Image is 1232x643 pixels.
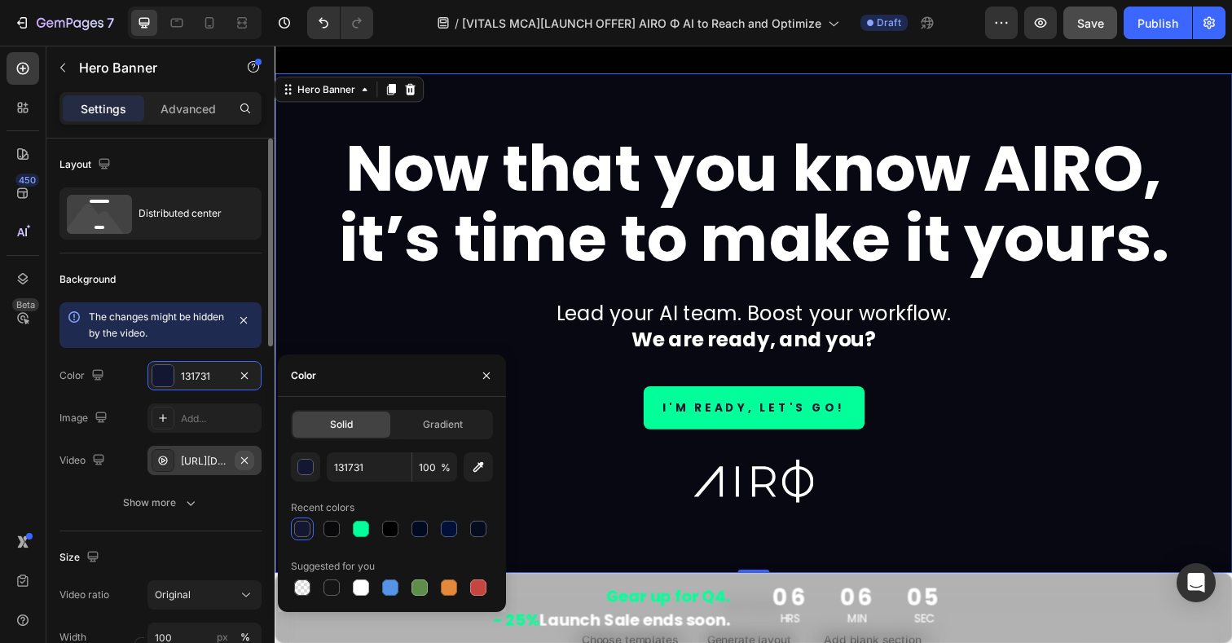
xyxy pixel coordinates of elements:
[291,368,316,383] div: Color
[139,195,238,232] div: Distributed center
[81,100,126,117] p: Settings
[577,575,613,596] p: MIN
[364,286,614,315] strong: We are ready, and you?
[428,423,550,467] img: AIRO_LOGO.svg
[155,588,191,601] span: Original
[79,58,218,77] p: Hero Banner
[441,460,451,475] span: %
[577,553,613,575] div: 06
[123,495,199,511] div: Show more
[275,46,1232,643] iframe: Design area
[1177,563,1216,602] div: Open Intercom Messenger
[73,80,906,171] strong: Now that you know AIRO,
[376,348,602,392] a: I'M READY, LET'S GO!
[508,553,544,575] div: 06
[59,547,103,569] div: Size
[508,575,544,596] p: HRS
[271,575,464,598] strong: Launch Sale ends soon.
[222,575,464,598] a: - 25%Launch Sale ends soon.
[59,450,108,472] div: Video
[338,551,464,574] a: Gear up for Q4.
[15,174,39,187] div: 450
[59,365,108,387] div: Color
[181,369,228,384] div: 131731
[181,412,257,426] div: Add...
[307,7,373,39] div: Undo/Redo
[161,100,216,117] p: Advanced
[20,37,86,52] div: Hero Banner
[59,407,111,429] div: Image
[327,452,411,482] input: Eg: FFFFFF
[7,7,121,39] button: 7
[645,575,681,596] p: SEC
[1137,15,1178,32] div: Publish
[423,417,463,432] span: Gradient
[89,310,224,339] span: The changes might be hidden by the video.
[147,580,262,610] button: Original
[107,13,114,33] p: 7
[291,559,375,574] div: Suggested for you
[877,15,901,30] span: Draft
[59,488,262,517] button: Show more
[455,15,459,32] span: /
[181,454,228,469] div: [URL][DOMAIN_NAME]
[79,261,899,314] p: Lead your AI team. Boost your workflow.
[291,500,354,515] div: Recent colors
[330,417,353,432] span: Solid
[1063,7,1117,39] button: Save
[59,588,109,602] div: Video ratio
[645,553,681,575] div: 05
[59,272,116,287] div: Background
[65,152,913,243] strong: it’s time to make it yours.
[59,154,114,176] div: Layout
[1077,16,1104,30] span: Save
[462,15,821,32] span: [VITALS MCA][LAUNCH OFFER] AIRO Φ AI to Reach and Optimize
[222,575,271,598] strong: - 25%
[396,363,583,377] p: I'M READY, LET'S GO!
[1124,7,1192,39] button: Publish
[12,298,39,311] div: Beta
